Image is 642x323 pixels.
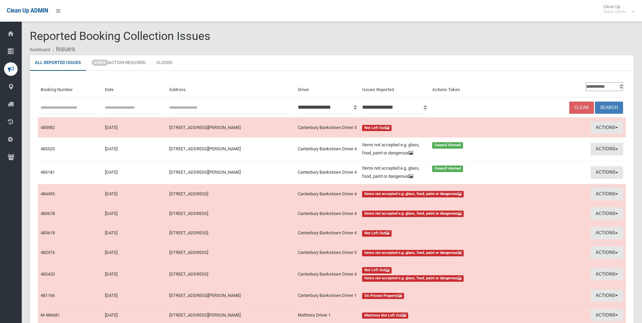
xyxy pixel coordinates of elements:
button: Actions [591,188,623,200]
a: Items not accepted e.g. glass, food, paint or dangerous [362,210,494,218]
a: 483678 [41,211,55,216]
span: Items not accepted e.g. glass, food, paint or dangerous [362,211,464,217]
a: Mattress Not Left Out [362,311,494,319]
td: [DATE] [102,161,167,184]
button: Actions [591,227,623,239]
td: [DATE] [102,223,167,243]
th: Actions Taken [429,79,497,98]
a: On Private Property [362,292,494,300]
td: [STREET_ADDRESS] [167,204,295,223]
span: Not Left Out [362,267,392,274]
button: Actions [591,289,623,302]
span: On Private Property [362,293,404,299]
a: 485181 [41,170,55,175]
td: Canterbury Bankstown Driver 4 [295,223,359,243]
a: Not Left Out [362,124,494,132]
a: 484495 [41,191,55,196]
span: Mattress Not Left Out [362,313,408,319]
a: Items not accepted e.g. glass, food, paint or dangerous Council Alerted [362,164,494,180]
a: Not Left Out [362,229,494,237]
td: Canterbury Bankstown Driver 3 [295,117,359,137]
a: 481166 [41,293,55,298]
span: Clean Up [600,4,634,14]
td: Canterbury Bankstown Driver 3 [295,243,359,262]
td: Canterbury Bankstown Driver 1 [295,286,359,305]
td: Canterbury Bankstown Driver 4 [295,161,359,184]
a: Dashboard [30,47,50,52]
th: Booking Number [38,79,102,98]
span: Reported Booking Collection Issues [30,29,211,43]
a: 485523 [41,146,55,151]
td: [STREET_ADDRESS] [167,184,295,204]
button: Actions [591,246,623,259]
td: Canterbury Bankstown Driver 4 [295,137,359,161]
span: 65894 [92,60,108,66]
td: Canterbury Bankstown Driver 4 [295,204,359,223]
a: Not Left Out Items not accepted e.g. glass, food, paint or dangerous [362,266,494,282]
td: [STREET_ADDRESS] [167,243,295,262]
th: Driver [295,79,359,98]
div: Items not accepted e.g. glass, food, paint or dangerous [358,164,428,180]
td: [STREET_ADDRESS][PERSON_NAME] [167,117,295,137]
td: [DATE] [102,117,167,137]
td: [STREET_ADDRESS][PERSON_NAME] [167,161,295,184]
a: Items not accepted e.g. glass, food, paint or dangerous [362,190,494,198]
th: Address [167,79,295,98]
th: Date [102,79,167,98]
button: Actions [591,166,623,179]
span: Items not accepted e.g. glass, food, paint or dangerous [362,275,464,282]
td: [DATE] [102,243,167,262]
button: Actions [591,309,623,321]
li: Issues [51,43,75,55]
td: [DATE] [102,204,167,223]
td: [STREET_ADDRESS] [167,262,295,286]
span: Clean Up ADMIN [7,7,48,14]
small: Super Admin [603,9,627,14]
td: [DATE] [102,286,167,305]
td: [STREET_ADDRESS][PERSON_NAME] [167,286,295,305]
a: Items not accepted e.g. glass, food, paint or dangerous Council Alerted [362,141,494,157]
td: Canterbury Bankstown Driver 4 [295,184,359,204]
span: Items not accepted e.g. glass, food, paint or dangerous [362,191,464,197]
td: [STREET_ADDRESS] [167,223,295,243]
td: Canterbury Bankstown Driver 4 [295,262,359,286]
button: Actions [591,207,623,220]
td: [STREET_ADDRESS][PERSON_NAME] [167,137,295,161]
a: 482476 [41,250,55,255]
a: Items not accepted e.g. glass, food, paint or dangerous [362,249,494,257]
a: Clear [569,102,594,114]
span: Not Left Out [362,230,392,237]
a: All Reported Issues [30,55,86,71]
td: [DATE] [102,137,167,161]
a: 485982 [41,125,55,130]
span: Council Alerted [432,166,463,172]
a: 65894Action Required [87,55,151,71]
th: Issues Reported [359,79,430,98]
a: 482423 [41,272,55,277]
a: M-486681 [41,313,60,318]
td: [DATE] [102,262,167,286]
button: Actions [591,268,623,280]
button: Search [595,102,623,114]
span: Not Left Out [362,125,392,131]
button: Actions [591,121,623,134]
span: Council Alerted [432,142,463,149]
span: Items not accepted e.g. glass, food, paint or dangerous [362,250,464,256]
a: Closed [151,55,177,71]
td: [DATE] [102,184,167,204]
div: Items not accepted e.g. glass, food, paint or dangerous [358,141,428,157]
button: Actions [591,143,623,155]
a: 483618 [41,230,55,235]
